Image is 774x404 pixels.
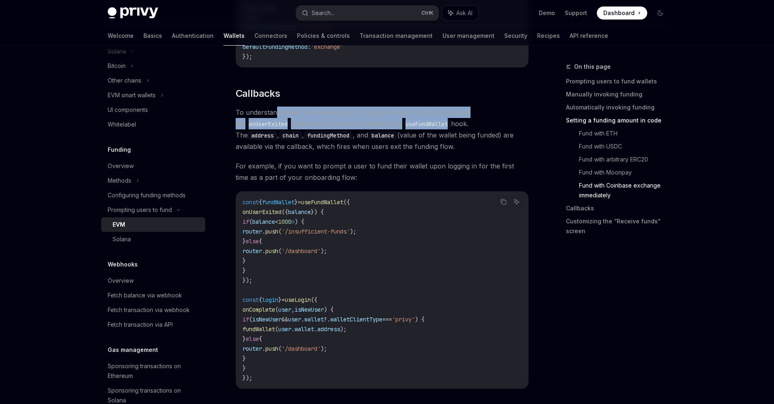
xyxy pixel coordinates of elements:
[262,199,295,206] span: fundWallet
[579,140,673,153] a: Fund with USDC
[243,267,246,274] span: }
[236,87,280,100] span: Callbacks
[297,26,350,46] a: Policies & controls
[249,316,252,323] span: (
[539,9,555,17] a: Demo
[579,153,673,166] a: Fund with arbitrary ERC20
[243,228,262,235] span: router
[311,208,324,216] span: }) {
[265,247,278,255] span: push
[101,303,205,317] a: Fetch transaction via webhook
[566,88,673,101] a: Manually invoking funding
[108,176,131,186] div: Methods
[254,26,287,46] a: Connectors
[288,208,311,216] span: balance
[243,345,262,352] span: router
[392,316,415,323] span: 'privy'
[243,199,259,206] span: const
[291,325,295,333] span: .
[603,9,635,17] span: Dashboard
[311,43,343,50] span: 'exchange'
[249,218,252,225] span: (
[382,316,392,323] span: ===
[108,276,134,286] div: Overview
[243,43,311,50] span: defaultFundingMethod:
[243,316,249,323] span: if
[314,325,317,333] span: .
[279,131,302,140] code: chain
[442,26,494,46] a: User management
[456,9,473,17] span: Ask AI
[301,316,304,323] span: .
[265,345,278,352] span: push
[368,131,397,140] code: balance
[343,199,350,206] span: ({
[402,120,451,129] code: useFundWallet
[340,325,347,333] span: );
[108,205,172,215] div: Prompting users to fund
[304,316,324,323] span: wallet
[108,161,134,171] div: Overview
[262,247,265,255] span: .
[252,218,275,225] span: balance
[317,325,340,333] span: address
[143,26,162,46] a: Basics
[236,107,529,152] span: To understand when users have gone through a funding flow, you can use the callback that can be p...
[259,335,262,343] span: {
[278,228,282,235] span: (
[275,218,278,225] span: <
[252,316,282,323] span: isNewUser
[245,120,291,129] code: onUserExited
[108,320,173,330] div: Fetch transaction via API
[243,365,246,372] span: }
[101,232,205,247] a: Solana
[108,361,200,381] div: Sponsoring transactions on Ethereum
[295,218,304,225] span: ) {
[262,296,278,304] span: login
[243,355,246,362] span: }
[108,26,134,46] a: Welcome
[511,197,522,207] button: Ask AI
[259,296,262,304] span: {
[172,26,214,46] a: Authentication
[243,335,246,343] span: }
[285,296,311,304] span: useLogin
[243,257,246,264] span: }
[360,26,433,46] a: Transaction management
[246,335,259,343] span: else
[566,215,673,238] a: Customizing the “Receive funds” screen
[243,208,282,216] span: onUserExited
[101,188,205,203] a: Configuring funding methods
[243,53,252,60] span: });
[259,199,262,206] span: {
[579,179,673,202] a: Fund with Coinbase exchange immediately
[101,103,205,117] a: UI components
[108,345,158,355] h5: Gas management
[565,9,587,17] a: Support
[282,247,321,255] span: '/dashboard'
[442,6,478,20] button: Ask AI
[311,296,317,304] span: ({
[278,247,282,255] span: (
[101,359,205,383] a: Sponsoring transactions on Ethereum
[243,277,252,284] span: });
[108,90,156,100] div: EVM smart wallets
[566,75,673,88] a: Prompting users to fund wallets
[579,127,673,140] a: Fund with ETH
[282,208,288,216] span: ({
[282,316,288,323] span: &&
[243,374,252,382] span: });
[288,316,301,323] span: user
[566,202,673,215] a: Callbacks
[246,238,259,245] span: else
[108,190,186,200] div: Configuring funding methods
[108,105,148,115] div: UI components
[295,199,298,206] span: }
[324,316,330,323] span: ?.
[262,345,265,352] span: .
[101,288,205,303] a: Fetch balance via webhook
[579,166,673,179] a: Fund with Moonpay
[223,26,245,46] a: Wallets
[282,228,350,235] span: '/insufficient-funds'
[108,145,131,155] h5: Funding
